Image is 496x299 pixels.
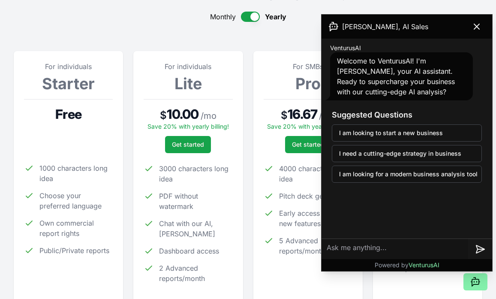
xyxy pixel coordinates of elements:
span: Welcome to VenturusAI! I'm [PERSON_NAME], your AI assistant. Ready to supercharge your business w... [337,57,455,96]
span: 2 Advanced reports/month [159,263,232,284]
span: Get started [172,140,204,149]
h3: Suggested Questions [332,109,482,121]
span: Chat with our AI, [PERSON_NAME] [159,218,232,239]
h3: Starter [24,75,113,92]
span: Own commercial report rights [39,218,113,239]
span: Save 20% with yearly billing! [267,123,349,130]
span: VenturusAI [330,44,361,52]
span: Get started [292,140,324,149]
span: / mo [319,110,335,122]
span: Yearly [265,12,286,22]
span: 3000 characters long idea [159,163,232,184]
span: $ [160,109,167,122]
span: 5 Advanced reports/month [279,236,352,256]
span: Dashboard access [159,246,219,256]
span: [PERSON_NAME], AI Sales [342,21,428,32]
span: PDF without watermark [159,191,232,211]
span: Monthly [210,12,236,22]
span: Pitch deck generation [279,191,349,201]
span: 1000 characters long idea [39,163,113,184]
span: 16.67 [288,106,317,122]
button: Get started [285,136,331,153]
p: For individuals [144,61,232,72]
span: VenturusAI [409,261,439,269]
span: Free [55,106,81,122]
h3: Lite [144,75,232,92]
p: For individuals [24,61,113,72]
h3: Pro [264,75,352,92]
span: Public/Private reports [39,245,109,256]
button: Get started [165,136,211,153]
span: $ [281,109,288,122]
span: Save 20% with yearly billing! [147,123,229,130]
button: I am looking for a modern business analysis tool [332,166,482,183]
p: For SMBs [264,61,352,72]
span: Early access to major new features [279,208,352,229]
span: Choose your preferred language [39,190,113,211]
span: 4000 characters long idea [279,163,352,184]
span: 10.00 [167,106,198,122]
p: Powered by [375,261,439,269]
button: I am looking to start a new business [332,124,482,142]
button: I need a cutting-edge strategy in business [332,145,482,162]
span: / mo [201,110,216,122]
